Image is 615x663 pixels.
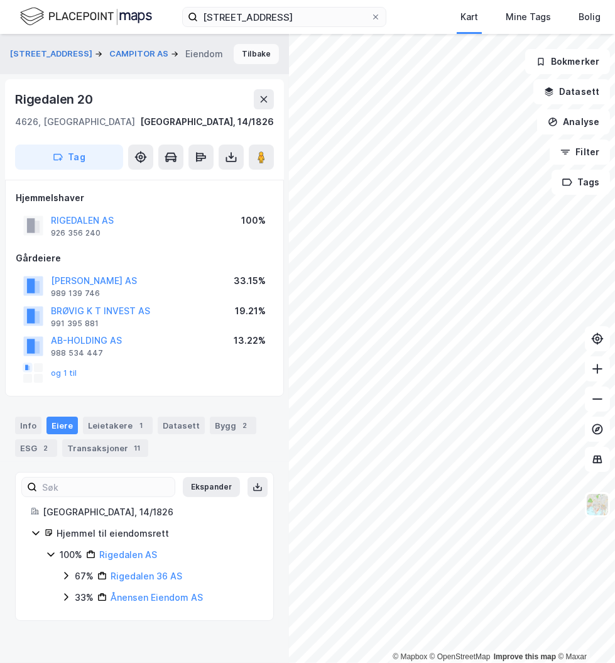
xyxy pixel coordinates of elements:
[83,417,153,434] div: Leietakere
[15,145,123,170] button: Tag
[552,170,610,195] button: Tags
[37,478,175,496] input: Søk
[506,9,551,25] div: Mine Tags
[430,652,491,661] a: OpenStreetMap
[579,9,601,25] div: Bolig
[15,89,95,109] div: Rigedalen 20
[234,333,266,348] div: 13.22%
[62,439,148,457] div: Transaksjoner
[111,592,203,603] a: Ånensen Eiendom AS
[198,8,371,26] input: Søk på adresse, matrikkel, gårdeiere, leietakere eller personer
[183,477,240,497] button: Ekspander
[241,213,266,228] div: 100%
[239,419,251,432] div: 2
[393,652,427,661] a: Mapbox
[99,549,157,560] a: Rigedalen AS
[15,114,135,129] div: 4626, [GEOGRAPHIC_DATA]
[75,569,94,584] div: 67%
[75,590,94,605] div: 33%
[460,9,478,25] div: Kart
[46,417,78,434] div: Eiere
[51,319,99,329] div: 991 395 881
[51,228,101,238] div: 926 356 240
[185,47,223,62] div: Eiendom
[234,44,279,64] button: Tilbake
[158,417,205,434] div: Datasett
[51,288,100,299] div: 989 139 746
[525,49,610,74] button: Bokmerker
[550,140,610,165] button: Filter
[51,348,103,358] div: 988 534 447
[16,190,273,205] div: Hjemmelshaver
[15,439,57,457] div: ESG
[135,419,148,432] div: 1
[533,79,610,104] button: Datasett
[40,442,52,454] div: 2
[140,114,274,129] div: [GEOGRAPHIC_DATA], 14/1826
[552,603,615,663] iframe: Chat Widget
[210,417,256,434] div: Bygg
[10,48,95,60] button: [STREET_ADDRESS]
[60,547,82,562] div: 100%
[43,505,258,520] div: [GEOGRAPHIC_DATA], 14/1826
[111,571,182,581] a: Rigedalen 36 AS
[494,652,556,661] a: Improve this map
[16,251,273,266] div: Gårdeiere
[537,109,610,134] button: Analyse
[235,304,266,319] div: 19.21%
[234,273,266,288] div: 33.15%
[20,6,152,28] img: logo.f888ab2527a4732fd821a326f86c7f29.svg
[15,417,41,434] div: Info
[585,493,609,517] img: Z
[109,48,171,60] button: CAMPITOR AS
[131,442,143,454] div: 11
[57,526,258,541] div: Hjemmel til eiendomsrett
